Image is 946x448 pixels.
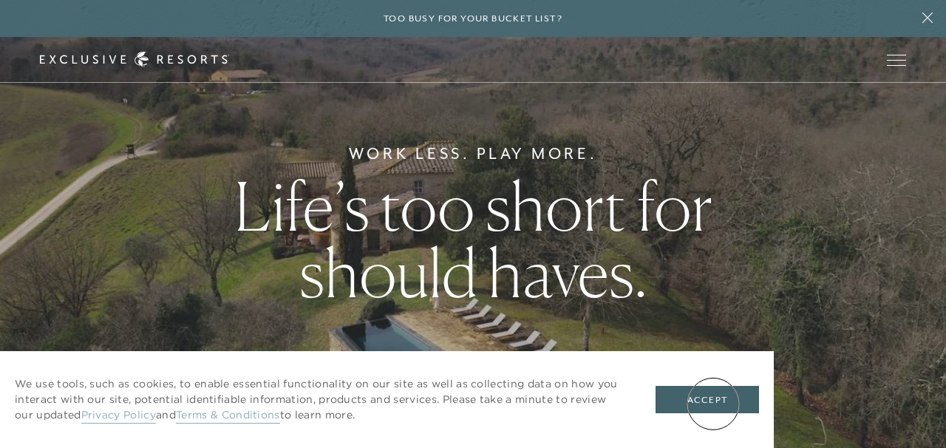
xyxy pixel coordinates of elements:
[176,408,280,424] a: Terms & Conditions
[166,173,780,306] h1: Life’s too short for should haves.
[81,408,156,424] a: Privacy Policy
[349,142,598,166] h6: Work Less. Play More.
[15,376,626,423] p: We use tools, such as cookies, to enable essential functionality on our site as well as collectin...
[887,55,906,65] button: Open navigation
[384,12,562,26] h6: Too busy for your bucket list?
[656,386,759,414] button: Accept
